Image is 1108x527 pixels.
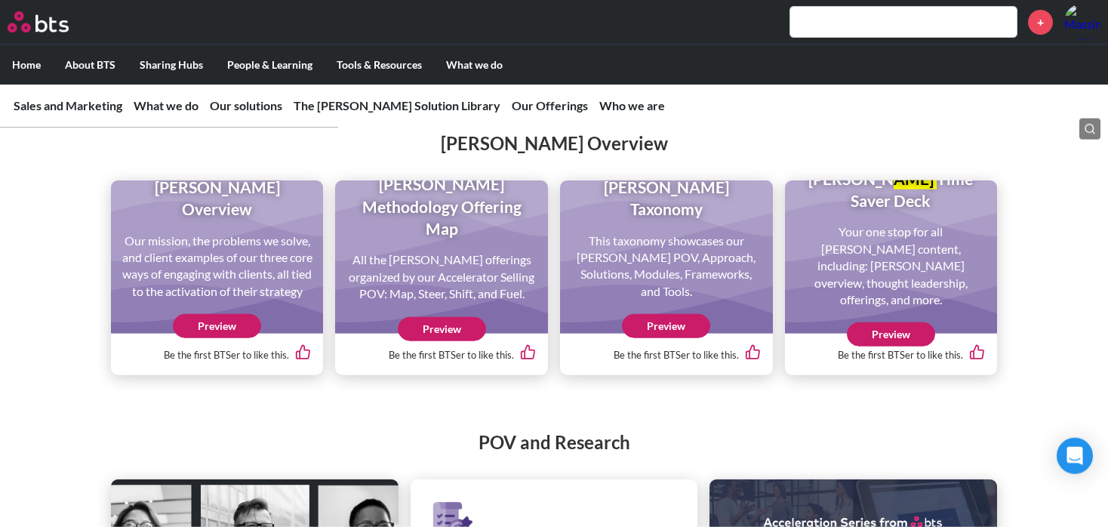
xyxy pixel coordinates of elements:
img: BTS Logo [8,11,69,32]
a: The [PERSON_NAME] Solution Library [294,98,500,112]
div: Be the first BTSer to like this. [572,334,761,375]
label: Tools & Resources [325,45,434,85]
div: Be the first BTSer to like this. [347,334,536,375]
a: Profile [1064,4,1100,40]
label: About BTS [53,45,128,85]
a: Preview [398,317,486,341]
label: Sharing Hubs [128,45,215,85]
img: Massimo Pernicone [1064,4,1100,40]
div: Be the first BTSer to like this. [123,334,312,375]
h1: [PERSON_NAME] Methodology Offering Map [346,173,537,239]
a: Preview [847,322,935,347]
a: Preview [622,314,710,338]
a: Sales and Marketing [14,98,122,112]
label: What we do [434,45,515,85]
p: Your one stop for all [PERSON_NAME] content, including: [PERSON_NAME] overview, thought leadershi... [796,223,987,308]
p: Our mission, the problems we solve, and client examples of our three core ways of engaging with c... [122,233,313,300]
h1: [PERSON_NAME] Overview [122,176,313,220]
a: Preview [173,314,261,338]
div: Open Intercom Messenger [1057,438,1093,474]
h1: [PERSON_NAME] Time Saver Deck [796,168,987,212]
a: What we do [134,98,199,112]
a: Who we are [599,98,665,112]
label: People & Learning [215,45,325,85]
p: This taxonomy showcases our [PERSON_NAME] POV, Approach, Solutions, Modules, Frameworks, and Tools. [571,233,762,300]
p: All the [PERSON_NAME] offerings organized by our Accelerator Selling POV: Map, Steer, Shift, and ... [346,251,537,302]
a: Go home [8,11,97,32]
div: Be the first BTSer to like this. [797,334,986,375]
a: + [1028,10,1053,35]
a: Our Offerings [512,98,588,112]
a: Our solutions [210,98,282,112]
h1: [PERSON_NAME] Taxonomy [571,176,762,220]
